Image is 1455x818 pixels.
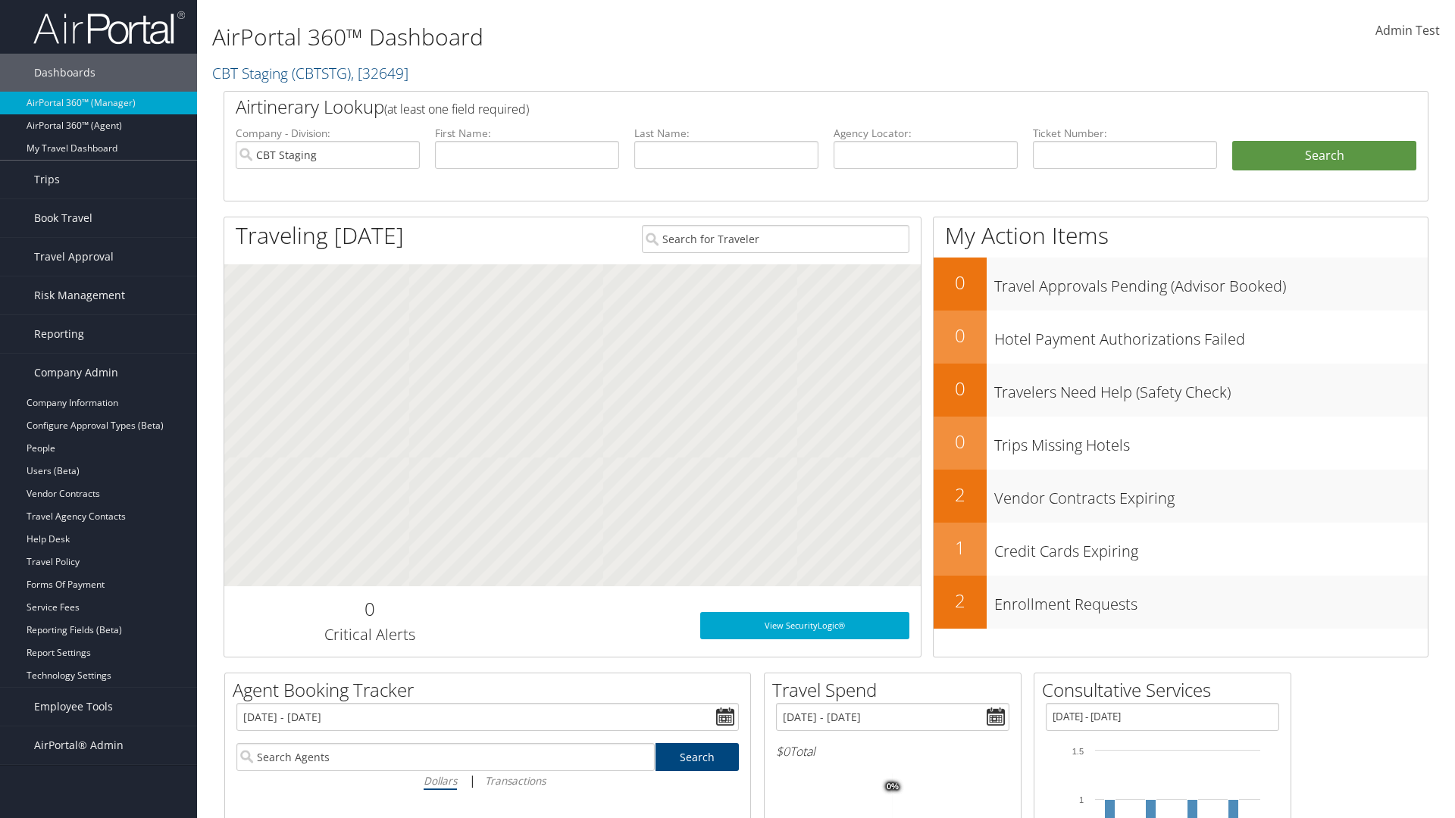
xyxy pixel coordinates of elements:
label: Company - Division: [236,126,420,141]
img: airportal-logo.png [33,10,185,45]
a: 0Travel Approvals Pending (Advisor Booked) [934,258,1428,311]
span: Employee Tools [34,688,113,726]
h1: My Action Items [934,220,1428,251]
a: Admin Test [1375,8,1440,55]
span: Trips [34,161,60,198]
span: AirPortal® Admin [34,726,124,764]
h1: Traveling [DATE] [236,220,404,251]
input: Search for Traveler [642,225,909,253]
h3: Travel Approvals Pending (Advisor Booked) [994,268,1428,297]
a: 2Enrollment Requests [934,576,1428,629]
tspan: 0% [887,782,899,791]
a: 1Credit Cards Expiring [934,523,1428,576]
i: Dollars [424,773,457,788]
h2: 0 [934,270,987,295]
span: Book Travel [34,199,92,237]
h2: 2 [934,482,987,507]
h2: 0 [236,596,503,622]
h3: Critical Alerts [236,624,503,645]
h3: Credit Cards Expiring [994,533,1428,562]
h6: Total [776,743,1009,760]
a: 2Vendor Contracts Expiring [934,470,1428,523]
h3: Trips Missing Hotels [994,427,1428,456]
h2: Consultative Services [1042,677,1291,703]
span: Dashboards [34,54,95,92]
label: Ticket Number: [1033,126,1217,141]
tspan: 1.5 [1072,747,1084,756]
span: $0 [776,743,790,760]
h2: Agent Booking Tracker [233,677,750,703]
h2: 1 [934,535,987,560]
h3: Travelers Need Help (Safety Check) [994,374,1428,403]
label: Last Name: [634,126,818,141]
span: Company Admin [34,354,118,392]
div: | [236,771,739,790]
label: Agency Locator: [834,126,1018,141]
span: , [ 32649 ] [351,63,408,83]
a: 0Hotel Payment Authorizations Failed [934,311,1428,364]
h1: AirPortal 360™ Dashboard [212,21,1031,53]
span: Admin Test [1375,22,1440,39]
tspan: 1 [1079,795,1084,804]
button: Search [1232,141,1416,171]
a: 0Trips Missing Hotels [934,417,1428,470]
a: View SecurityLogic® [700,612,909,639]
h2: 0 [934,323,987,348]
h3: Hotel Payment Authorizations Failed [994,321,1428,350]
span: Risk Management [34,276,125,314]
h3: Vendor Contracts Expiring [994,480,1428,509]
a: CBT Staging [212,63,408,83]
h2: 2 [934,588,987,613]
span: Travel Approval [34,238,114,276]
a: 0Travelers Need Help (Safety Check) [934,364,1428,417]
h3: Enrollment Requests [994,586,1428,615]
span: ( CBTSTG ) [292,63,351,83]
span: Reporting [34,315,84,353]
h2: 0 [934,376,987,401]
h2: 0 [934,429,987,454]
label: First Name: [435,126,619,141]
h2: Travel Spend [772,677,1021,703]
span: (at least one field required) [384,101,529,117]
i: Transactions [485,773,546,788]
h2: Airtinerary Lookup [236,94,1316,120]
a: Search [656,743,740,771]
input: Search Agents [236,743,655,771]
